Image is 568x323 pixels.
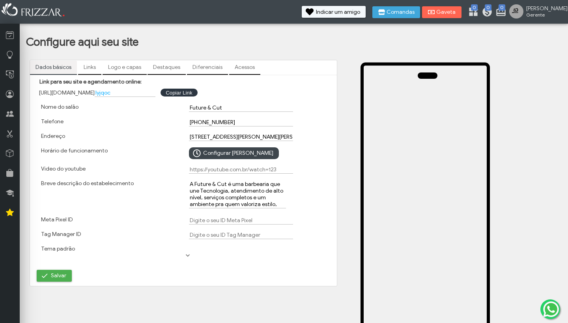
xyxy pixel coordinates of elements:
[41,245,75,252] label: Tema padrão
[189,165,293,174] input: https://youtube.com.br/watch=123
[26,35,566,49] h1: Configure aqui seu site
[103,61,147,74] a: Logo e capas
[203,147,273,159] span: Configurar [PERSON_NAME]
[509,4,564,20] a: [PERSON_NAME] Gerente
[387,9,415,15] span: Comandas
[41,165,86,172] label: Video do youtube
[41,104,78,110] label: Nome do salão
[468,6,476,19] a: 0
[526,12,562,18] span: Gerente
[78,61,101,74] a: Links
[51,270,66,282] span: Salvar
[542,300,561,319] img: whatsapp.png
[161,89,197,97] button: Copiar Link
[471,4,478,11] span: 0
[189,147,279,159] button: Configurar [PERSON_NAME]
[422,6,461,18] button: Gaveta
[41,216,73,223] label: Meta Pixel ID
[148,61,186,74] a: Destaques
[37,270,72,282] button: Salvar
[189,104,293,112] input: Digite aqui o nome do salão
[41,118,64,125] label: Telefone
[39,78,142,85] label: Link para seu site e agendamento online:
[495,6,503,19] a: 0
[302,6,366,18] button: Indicar um amigo
[526,5,562,12] span: [PERSON_NAME]
[372,6,420,18] button: Comandas
[39,89,95,96] span: [URL][DOMAIN_NAME]
[41,147,108,154] label: Horário de funcionamento
[436,9,456,15] span: Gaveta
[482,6,490,19] a: 0
[485,4,491,11] span: 0
[189,133,293,141] input: EX: Rua afonso pena, 119, curitiba, Paraná
[41,180,134,187] label: Breve descrição do estabelecimento
[41,231,81,238] label: Tag Manager ID
[187,61,228,74] a: Diferenciais
[316,9,360,15] span: Indicar um amigo
[229,61,260,74] a: Acessos
[189,231,293,239] input: Digite o seu ID Tag Manager
[499,4,505,11] span: 0
[189,118,293,126] input: Digite aqui o telefone
[41,133,65,139] label: Endereço
[95,89,155,97] input: meusalao
[30,61,77,74] a: Dados básicos
[189,216,293,225] input: Digite o seu ID Meta Pixel
[189,180,286,208] textarea: A Future & Cut é uma barbearia que une Tecnologia, atendimento de alto nível, serviços completos ...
